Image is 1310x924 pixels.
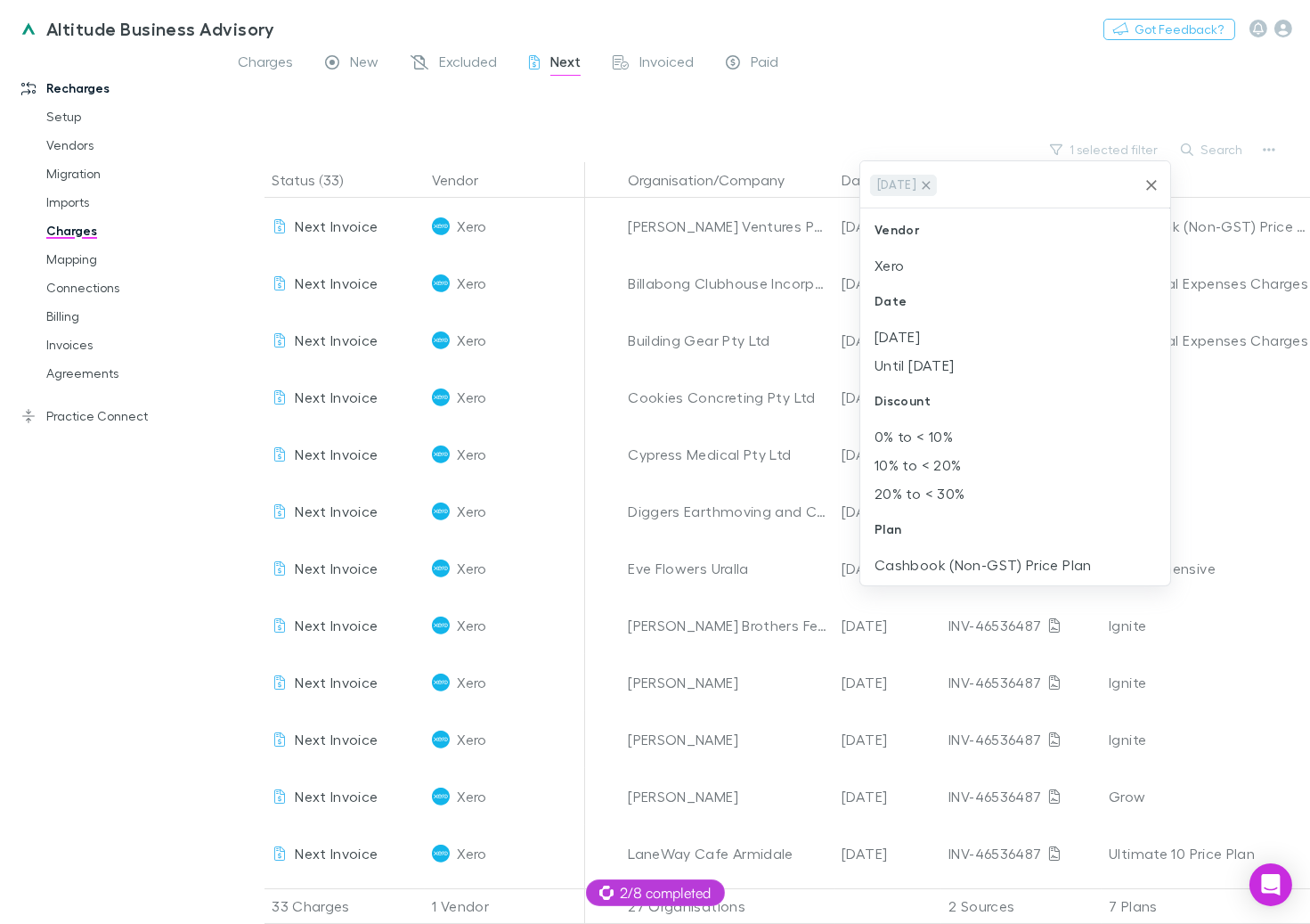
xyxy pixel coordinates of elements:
[860,508,1170,551] div: Plan
[1249,863,1292,906] div: Open Intercom Messenger
[860,323,1170,351] li: [DATE]
[871,175,923,195] span: [DATE]
[860,351,1170,380] li: Until [DATE]
[860,380,1170,422] div: Discount
[860,551,1170,579] li: Cashbook (Non-GST) Price Plan
[870,175,937,196] div: [DATE]
[860,479,1170,508] li: 20% to < 30%
[860,209,1170,251] div: Vendor
[860,422,1170,451] li: 0% to < 10%
[860,251,1170,280] li: Xero
[1139,173,1164,198] button: Clear
[860,451,1170,479] li: 10% to < 20%
[860,280,1170,323] div: Date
